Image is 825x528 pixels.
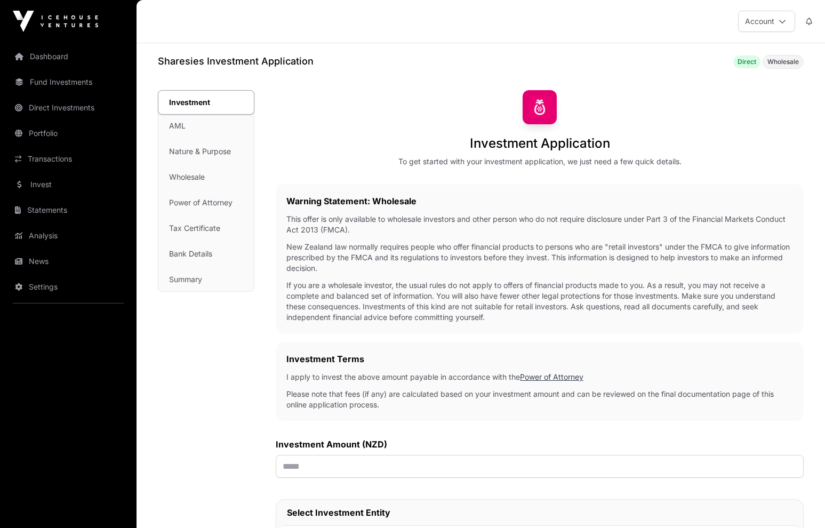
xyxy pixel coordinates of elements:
[772,477,825,528] iframe: Chat Widget
[767,58,799,66] span: Wholesale
[9,275,128,299] a: Settings
[523,90,557,124] img: Sharesies
[286,389,793,410] p: Please note that fees (if any) are calculated based on your investment amount and can be reviewed...
[286,214,793,235] p: This offer is only available to wholesale investors and other person who do not require disclosur...
[738,58,756,66] span: Direct
[738,11,795,32] button: Account
[9,70,128,94] a: Fund Investments
[9,198,128,222] a: Statements
[9,147,128,171] a: Transactions
[286,353,793,365] h2: Investment Terms
[286,372,793,382] p: I apply to invest the above amount payable in accordance with the
[286,195,793,207] h2: Warning Statement: Wholesale
[470,135,610,152] h1: Investment Application
[9,250,128,273] a: News
[520,372,583,381] a: Power of Attorney
[286,280,793,323] p: If you are a wholesale investor, the usual rules do not apply to offers of financial products mad...
[158,54,314,69] h1: Sharesies Investment Application
[9,96,128,119] a: Direct Investments
[9,224,128,247] a: Analysis
[276,438,804,451] label: Investment Amount (NZD)
[9,122,128,145] a: Portfolio
[9,173,128,196] a: Invest
[9,45,128,68] a: Dashboard
[287,506,792,519] h2: Select Investment Entity
[286,242,793,274] p: New Zealand law normally requires people who offer financial products to persons who are "retail ...
[398,156,682,167] div: To get started with your investment application, we just need a few quick details.
[13,11,98,32] img: Icehouse Ventures Logo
